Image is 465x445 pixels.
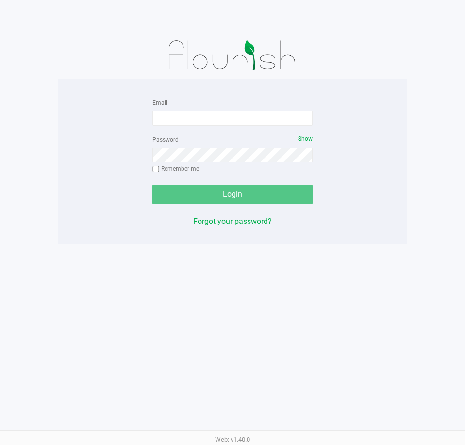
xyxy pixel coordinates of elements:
[152,135,179,144] label: Password
[193,216,272,227] button: Forgot your password?
[152,166,159,173] input: Remember me
[152,164,199,173] label: Remember me
[215,436,250,443] span: Web: v1.40.0
[152,98,167,107] label: Email
[298,135,313,142] span: Show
